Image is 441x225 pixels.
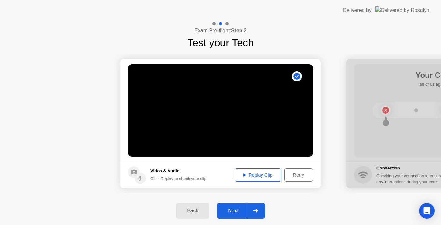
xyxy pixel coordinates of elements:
div: Back [178,208,207,214]
h1: Test your Tech [187,35,254,50]
button: Next [217,203,265,219]
div: Next [219,208,248,214]
h4: Exam Pre-flight: [194,27,247,35]
div: Replay Clip [237,172,279,178]
div: Open Intercom Messenger [419,203,435,219]
h5: Video & Audio [150,168,207,174]
div: Click Replay to check your clip [150,176,207,182]
button: Back [176,203,209,219]
button: Retry [284,168,313,182]
img: Delivered by Rosalyn [375,6,429,14]
div: Delivered by [343,6,372,14]
div: Retry [287,172,311,178]
button: Replay Clip [235,168,281,182]
b: Step 2 [231,28,247,33]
